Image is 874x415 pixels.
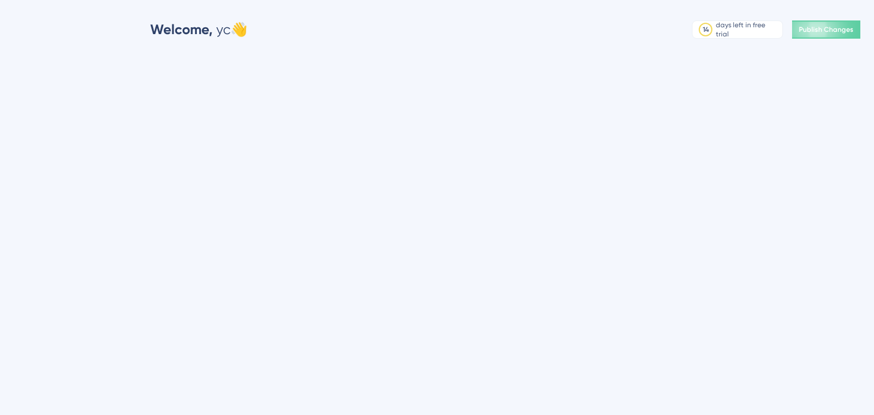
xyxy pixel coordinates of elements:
div: days left in free trial [716,20,779,39]
span: Welcome, [150,21,213,38]
div: yc 👋 [150,20,248,39]
div: 14 [703,25,709,34]
span: Publish Changes [799,25,854,34]
button: Publish Changes [792,20,860,39]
